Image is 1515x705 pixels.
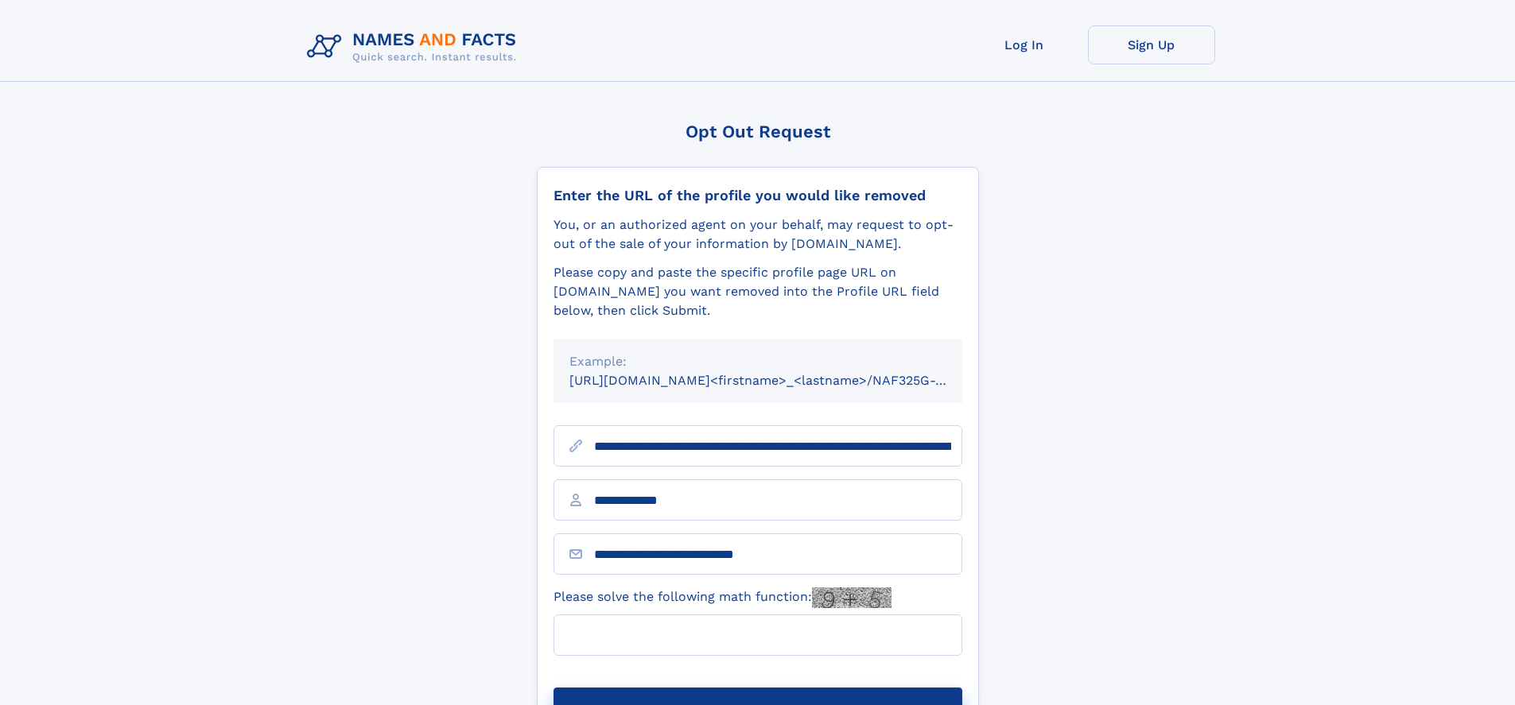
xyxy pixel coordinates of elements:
[554,263,962,320] div: Please copy and paste the specific profile page URL on [DOMAIN_NAME] you want removed into the Pr...
[961,25,1088,64] a: Log In
[569,352,946,371] div: Example:
[537,122,979,141] div: Opt Out Request
[554,215,962,254] div: You, or an authorized agent on your behalf, may request to opt-out of the sale of your informatio...
[569,373,993,388] small: [URL][DOMAIN_NAME]<firstname>_<lastname>/NAF325G-xxxxxxxx
[1088,25,1215,64] a: Sign Up
[554,587,892,608] label: Please solve the following math function:
[554,187,962,204] div: Enter the URL of the profile you would like removed
[301,25,530,68] img: Logo Names and Facts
